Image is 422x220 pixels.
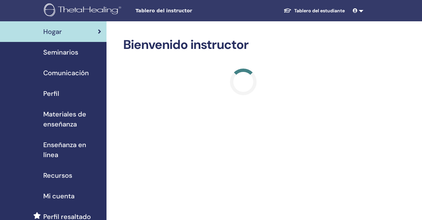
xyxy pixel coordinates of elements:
span: Materiales de enseñanza [43,109,101,129]
span: Recursos [43,170,72,180]
span: Tablero del instructor [135,7,235,14]
a: Tablero del estudiante [278,5,350,17]
img: graduation-cap-white.svg [284,8,292,13]
img: logo.png [44,3,123,18]
h2: Bienvenido instructor [123,37,363,53]
span: Hogar [43,27,62,37]
span: Mi cuenta [43,191,75,201]
span: Comunicación [43,68,89,78]
span: Perfil [43,89,59,99]
span: Enseñanza en línea [43,140,101,160]
span: Seminarios [43,47,78,57]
